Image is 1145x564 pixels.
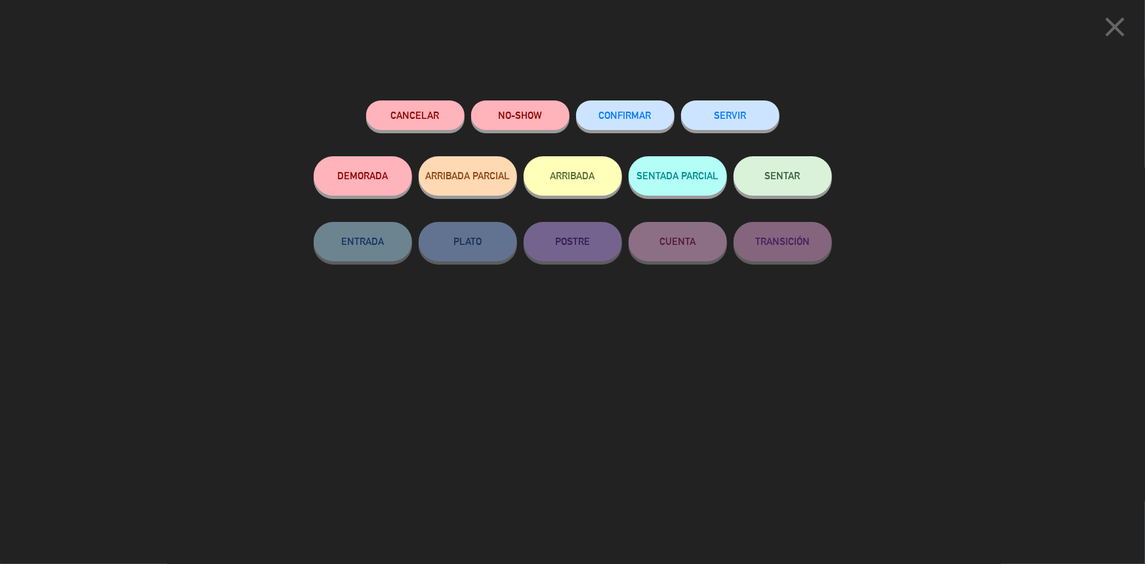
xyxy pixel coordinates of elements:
[314,222,412,261] button: ENTRADA
[734,156,832,196] button: SENTAR
[629,222,727,261] button: CUENTA
[681,100,780,130] button: SERVIR
[524,156,622,196] button: ARRIBADA
[576,100,675,130] button: CONFIRMAR
[419,156,517,196] button: ARRIBADA PARCIAL
[629,156,727,196] button: SENTADA PARCIAL
[425,170,510,181] span: ARRIBADA PARCIAL
[1094,10,1135,49] button: close
[765,170,801,181] span: SENTAR
[471,100,570,130] button: NO-SHOW
[314,156,412,196] button: DEMORADA
[419,222,517,261] button: PLATO
[1098,11,1131,43] i: close
[599,110,652,121] span: CONFIRMAR
[524,222,622,261] button: POSTRE
[734,222,832,261] button: TRANSICIÓN
[366,100,465,130] button: Cancelar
